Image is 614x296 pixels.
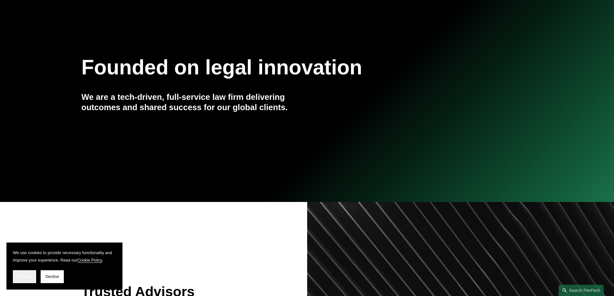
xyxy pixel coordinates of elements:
[13,249,116,264] p: We use cookies to provide necessary functionality and improve your experience. Read our .
[559,285,604,296] a: Search this site
[77,258,102,263] a: Cookie Policy
[13,270,36,283] button: Accept
[45,274,59,279] span: Decline
[82,92,307,113] h4: We are a tech-driven, full-service law firm delivering outcomes and shared success for our global...
[82,56,458,79] h1: Founded on legal innovation
[18,274,31,279] span: Accept
[41,270,64,283] button: Decline
[6,243,122,290] section: Cookie banner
